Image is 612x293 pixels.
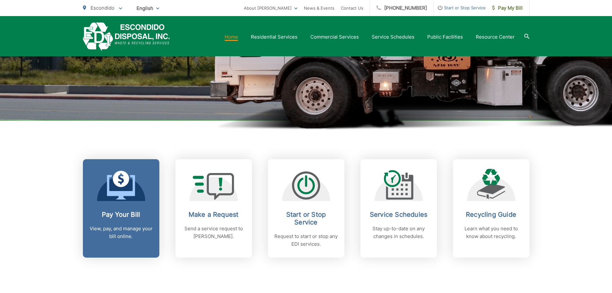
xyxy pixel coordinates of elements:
a: EDCD logo. Return to the homepage. [83,23,170,51]
a: Residential Services [251,33,297,41]
a: Home [225,33,238,41]
p: Send a service request to [PERSON_NAME]. [182,225,245,240]
p: Stay up-to-date on any changes in schedules. [367,225,430,240]
p: Learn what you need to know about recycling. [459,225,523,240]
h2: Start or Stop Service [274,211,338,226]
h2: Recycling Guide [459,211,523,218]
p: View, pay, and manage your bill online. [89,225,153,240]
a: About [PERSON_NAME] [244,4,297,12]
a: Commercial Services [310,33,359,41]
a: Contact Us [341,4,363,12]
a: Recycling Guide Learn what you need to know about recycling. [453,159,529,258]
a: Service Schedules Stay up-to-date on any changes in schedules. [360,159,437,258]
a: News & Events [304,4,334,12]
span: Pay My Bill [492,4,523,12]
a: Pay Your Bill View, pay, and manage your bill online. [83,159,159,258]
a: Make a Request Send a service request to [PERSON_NAME]. [175,159,252,258]
a: Resource Center [476,33,515,41]
a: Public Facilities [427,33,463,41]
h2: Pay Your Bill [89,211,153,218]
span: Escondido [91,5,114,11]
p: Request to start or stop any EDI services. [274,233,338,248]
h2: Service Schedules [367,211,430,218]
a: Service Schedules [372,33,414,41]
span: English [132,3,164,14]
h2: Make a Request [182,211,245,218]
